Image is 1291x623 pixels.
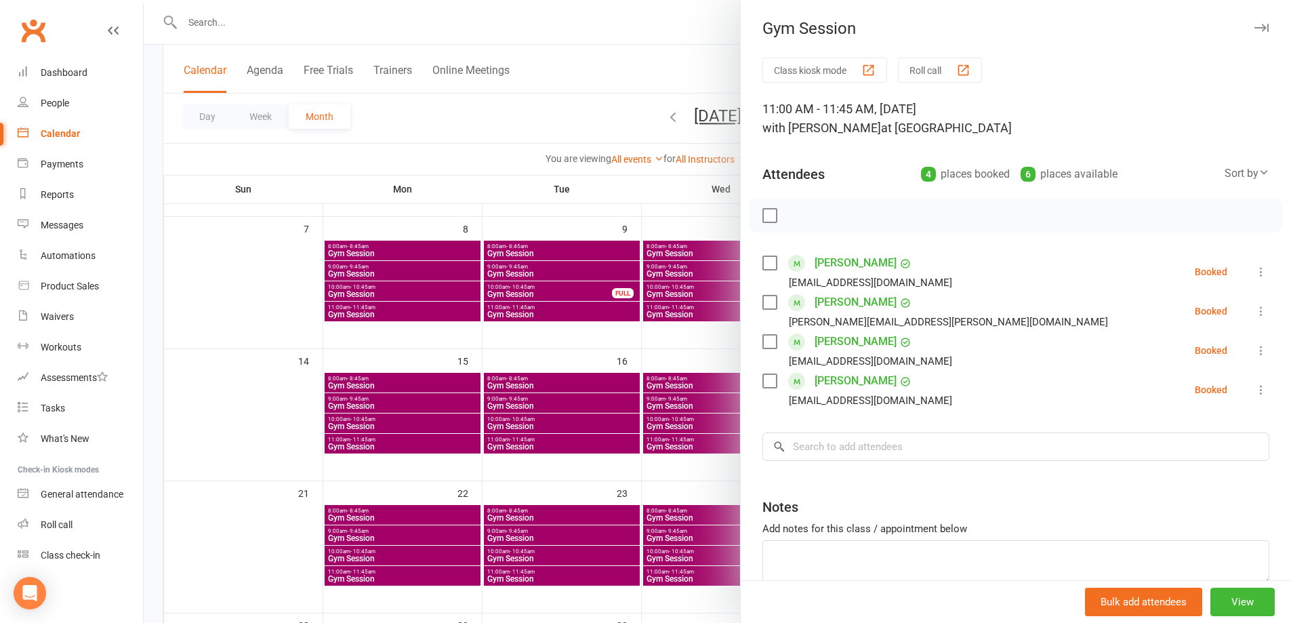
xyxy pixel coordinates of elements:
div: Reports [41,189,74,200]
div: Automations [41,250,96,261]
div: People [41,98,69,108]
a: General attendance kiosk mode [18,479,143,510]
div: 6 [1021,167,1036,182]
a: Assessments [18,363,143,393]
div: Gym Session [741,19,1291,38]
div: Booked [1195,267,1227,277]
div: Open Intercom Messenger [14,577,46,609]
div: What's New [41,433,89,444]
div: Dashboard [41,67,87,78]
a: Messages [18,210,143,241]
div: Booked [1195,385,1227,395]
a: Workouts [18,332,143,363]
div: 11:00 AM - 11:45 AM, [DATE] [762,100,1269,138]
div: Messages [41,220,83,230]
div: Workouts [41,342,81,353]
a: Reports [18,180,143,210]
a: [PERSON_NAME] [815,252,897,274]
a: Product Sales [18,271,143,302]
span: at [GEOGRAPHIC_DATA] [881,121,1012,135]
div: Notes [762,498,798,517]
a: Payments [18,149,143,180]
button: Bulk add attendees [1085,588,1202,616]
a: What's New [18,424,143,454]
div: 4 [921,167,936,182]
div: Roll call [41,519,73,530]
a: Calendar [18,119,143,149]
div: places available [1021,165,1118,184]
div: Add notes for this class / appointment below [762,521,1269,537]
a: Class kiosk mode [18,540,143,571]
a: People [18,88,143,119]
div: [EMAIL_ADDRESS][DOMAIN_NAME] [789,392,952,409]
a: Clubworx [16,14,50,47]
div: Class check-in [41,550,100,561]
a: Roll call [18,510,143,540]
a: Waivers [18,302,143,332]
a: [PERSON_NAME] [815,292,897,313]
div: Assessments [41,372,108,383]
div: Payments [41,159,83,169]
div: Tasks [41,403,65,414]
input: Search to add attendees [762,433,1269,461]
div: Product Sales [41,281,99,292]
div: Sort by [1225,165,1269,182]
div: places booked [921,165,1010,184]
a: Dashboard [18,58,143,88]
div: Calendar [41,128,80,139]
div: Booked [1195,346,1227,355]
a: Tasks [18,393,143,424]
button: Class kiosk mode [762,58,887,83]
button: View [1210,588,1275,616]
div: General attendance [41,489,123,500]
span: with [PERSON_NAME] [762,121,881,135]
a: Automations [18,241,143,271]
button: Roll call [898,58,982,83]
div: Waivers [41,311,74,322]
a: [PERSON_NAME] [815,331,897,353]
div: Booked [1195,306,1227,316]
a: [PERSON_NAME] [815,370,897,392]
div: [PERSON_NAME][EMAIL_ADDRESS][PERSON_NAME][DOMAIN_NAME] [789,313,1108,331]
div: [EMAIL_ADDRESS][DOMAIN_NAME] [789,353,952,370]
div: Attendees [762,165,825,184]
div: [EMAIL_ADDRESS][DOMAIN_NAME] [789,274,952,292]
